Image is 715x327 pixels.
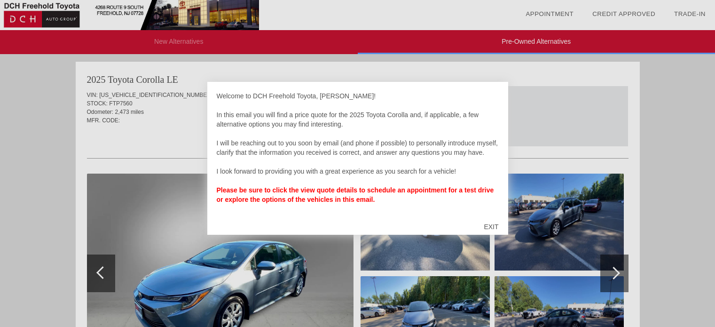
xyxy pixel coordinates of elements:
a: Trade-In [674,10,706,17]
a: Appointment [526,10,574,17]
div: EXIT [474,213,508,241]
a: Credit Approved [592,10,655,17]
div: Welcome to DCH Freehold Toyota, [PERSON_NAME]! In this email you will find a price quote for the ... [217,91,499,214]
strong: Please be sure to click the view quote details to schedule an appointment for a test drive or exp... [217,186,494,203]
